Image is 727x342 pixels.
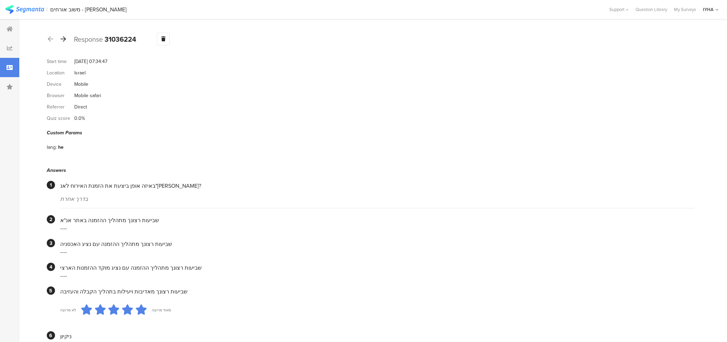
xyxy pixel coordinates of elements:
div: 0.0% [74,115,85,122]
div: Mobile [74,81,88,88]
div: Location [47,69,74,76]
div: 3 [47,239,55,247]
img: segmanta logo [5,5,44,14]
div: באיזה אופן ביצעת את הזמנת האירוח לאנ"[PERSON_NAME]? [60,182,694,190]
div: שביעות רצונך מתהליך ההזמנה עם נציג האכסניה [60,240,694,248]
div: 6 [47,331,55,340]
div: Device [47,81,74,88]
div: ---- [60,224,694,232]
div: Referrer [47,103,74,111]
div: בדרך אחרת [60,195,694,203]
div: Direct [74,103,87,111]
div: 2 [47,215,55,224]
div: 1 [47,181,55,189]
div: שביעות רצונך מתהליך ההזמנה עם נציג מוקד ההזמנות הארצי [60,264,694,272]
div: Custom Params [47,129,694,136]
div: Start time [47,58,74,65]
div: Israel [74,69,86,76]
div: lang: [47,144,58,151]
a: Question Library [632,6,671,13]
div: Support [609,4,629,15]
div: 5 [47,287,55,295]
div: Mobile safari [74,92,101,99]
div: מאוד מרוצה [152,307,171,313]
div: ---- [60,272,694,280]
div: Quiz score [47,115,74,122]
div: משוב אורחים - [PERSON_NAME] [51,6,127,13]
div: Browser [47,92,74,99]
div: he [58,144,64,151]
div: שביעות רצונך מאדיבות ויעילות בתהליך הקבלה והעזיבה [60,288,694,296]
div: לא מרוצה [60,307,76,313]
div: | [47,6,48,13]
b: 31036224 [105,34,136,44]
div: [DATE] 07:34:47 [74,58,107,65]
div: IYHA [703,6,714,13]
a: My Surveys [671,6,699,13]
span: Response [74,34,103,44]
div: ---- [60,248,694,256]
div: 4 [47,263,55,271]
div: Answers [47,167,694,174]
div: ניקיון [60,332,694,340]
div: שביעות רצונך מתהליך ההזמנה באתר אנ"א [60,216,694,224]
